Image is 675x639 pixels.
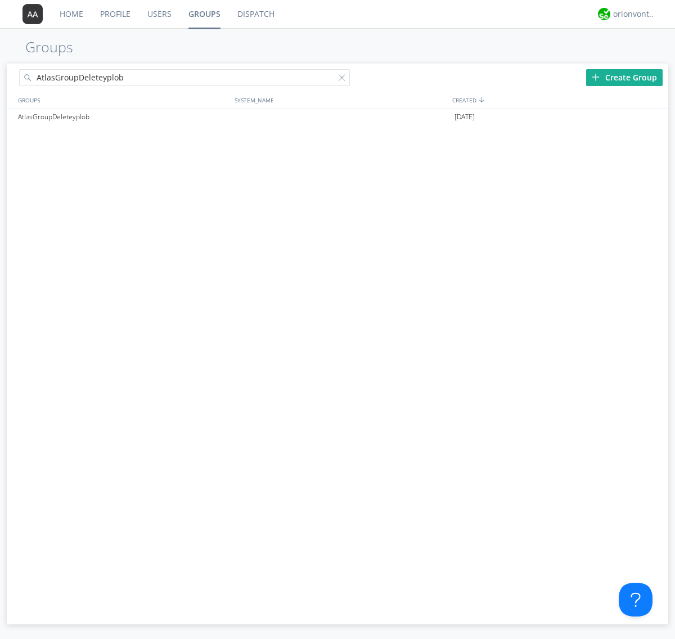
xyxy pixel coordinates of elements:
img: 29d36aed6fa347d5a1537e7736e6aa13 [598,8,610,20]
span: [DATE] [454,109,475,125]
div: Create Group [586,69,663,86]
div: CREATED [449,92,668,108]
div: AtlasGroupDeleteyplob [15,109,232,125]
input: Search groups [19,69,350,86]
iframe: Toggle Customer Support [619,583,652,616]
img: 373638.png [22,4,43,24]
img: plus.svg [592,73,600,81]
a: AtlasGroupDeleteyplob[DATE] [7,109,668,125]
div: SYSTEM_NAME [232,92,449,108]
div: orionvontas+atlas+automation+org2 [613,8,655,20]
div: GROUPS [15,92,229,108]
